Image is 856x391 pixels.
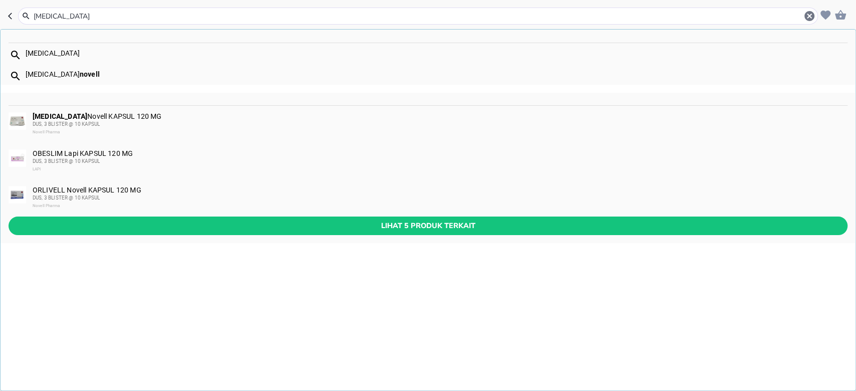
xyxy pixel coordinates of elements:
[33,186,846,210] div: ORLIVELL Novell KAPSUL 120 MG
[33,11,803,22] input: Cari 4000+ produk di sini
[26,49,847,57] div: [MEDICAL_DATA]
[26,70,847,78] div: [MEDICAL_DATA]
[80,70,100,78] b: novell
[33,167,41,171] span: LAPI
[33,130,60,134] span: Novell Pharma
[33,149,846,173] div: OBESLIM Lapi KAPSUL 120 MG
[33,195,100,201] span: DUS, 3 BLISTER @ 10 KAPSUL
[17,220,839,232] span: Lihat 5 produk terkait
[9,217,847,235] button: Lihat 5 produk terkait
[33,204,60,208] span: Novell Pharma
[33,121,100,127] span: DUS, 3 BLISTER @ 10 KAPSUL
[33,112,87,120] b: [MEDICAL_DATA]
[33,112,846,136] div: Novell KAPSUL 120 MG
[33,158,100,164] span: DUS, 3 BLISTER @ 10 KAPSUL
